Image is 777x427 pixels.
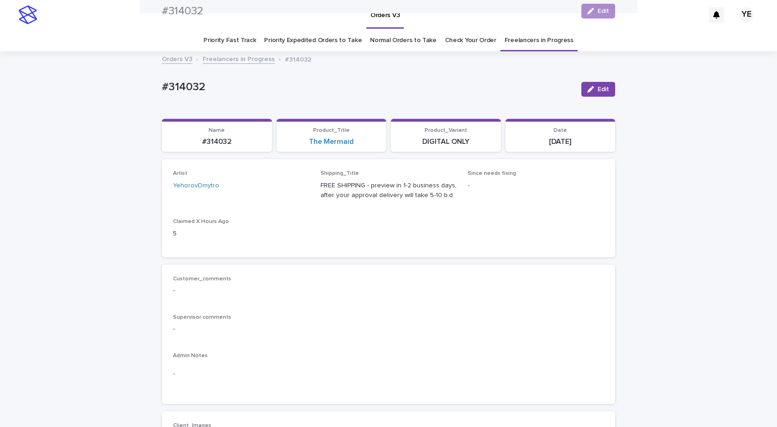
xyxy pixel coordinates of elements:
span: Customer_comments [173,276,231,282]
a: Normal Orders to Take [370,30,437,51]
p: #314032 [167,137,266,146]
a: Check Your Order [445,30,496,51]
span: Supervisor comments [173,315,231,320]
p: DIGITAL ONLY [396,137,495,146]
span: Since needs fixing [468,171,516,176]
button: Edit [581,82,615,97]
span: Artist [173,171,187,176]
p: [DATE] [511,137,610,146]
div: YE [739,7,754,22]
a: Freelancers in Progress [505,30,573,51]
a: Priority Fast Track [203,30,256,51]
p: - [468,181,604,191]
p: - [173,324,604,334]
p: #314032 [285,54,311,64]
p: #314032 [162,80,574,94]
span: Date [554,128,567,133]
p: - [173,369,604,379]
span: Claimed X Hours Ago [173,219,229,224]
span: Edit [598,86,609,93]
p: FREE SHIPPING - preview in 1-2 business days, after your approval delivery will take 5-10 b.d. [321,181,457,200]
a: The Mermaid [309,137,354,146]
a: Priority Expedited Orders to Take [264,30,362,51]
p: 5 [173,229,309,239]
a: Freelancers in Progress [203,53,275,64]
span: Product_Variant [425,128,467,133]
span: Shipping_Title [321,171,359,176]
span: Name [209,128,225,133]
a: Orders V3 [162,53,192,64]
span: Admin Notes [173,353,208,359]
span: Product_Title [313,128,350,133]
a: YehorovDmytro [173,181,219,191]
p: - [173,286,604,296]
img: stacker-logo-s-only.png [18,6,37,24]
